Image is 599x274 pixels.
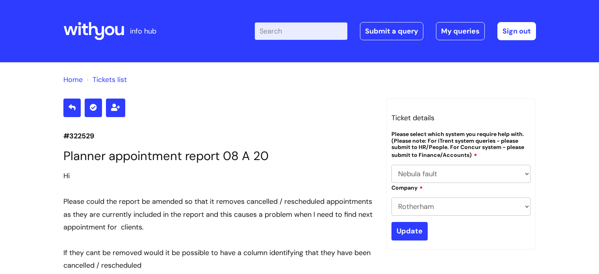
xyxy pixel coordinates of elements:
div: Hi [63,170,375,182]
div: | - [255,22,536,40]
div: If they cant be removed would it be possible to have a column identifying that they have been can... [63,246,375,272]
a: My queries [436,22,485,40]
a: Submit a query [360,22,423,40]
label: Please select which system you require help with. (Please note: For iTrent system queries - pleas... [391,131,531,159]
h1: Planner appointment report 08 A 20 [63,149,375,163]
p: info hub [130,25,156,37]
a: Tickets list [93,75,127,84]
label: Company [391,183,423,191]
li: Solution home [63,73,83,86]
a: Sign out [497,22,536,40]
input: Search [255,22,347,40]
a: Home [63,75,83,84]
input: Update [391,222,428,240]
div: Please could the report be amended so that it removes cancelled / rescheduled appointments as the... [63,195,375,233]
p: #322529 [63,130,375,142]
h3: Ticket details [391,112,531,124]
li: Tickets list [85,73,127,86]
